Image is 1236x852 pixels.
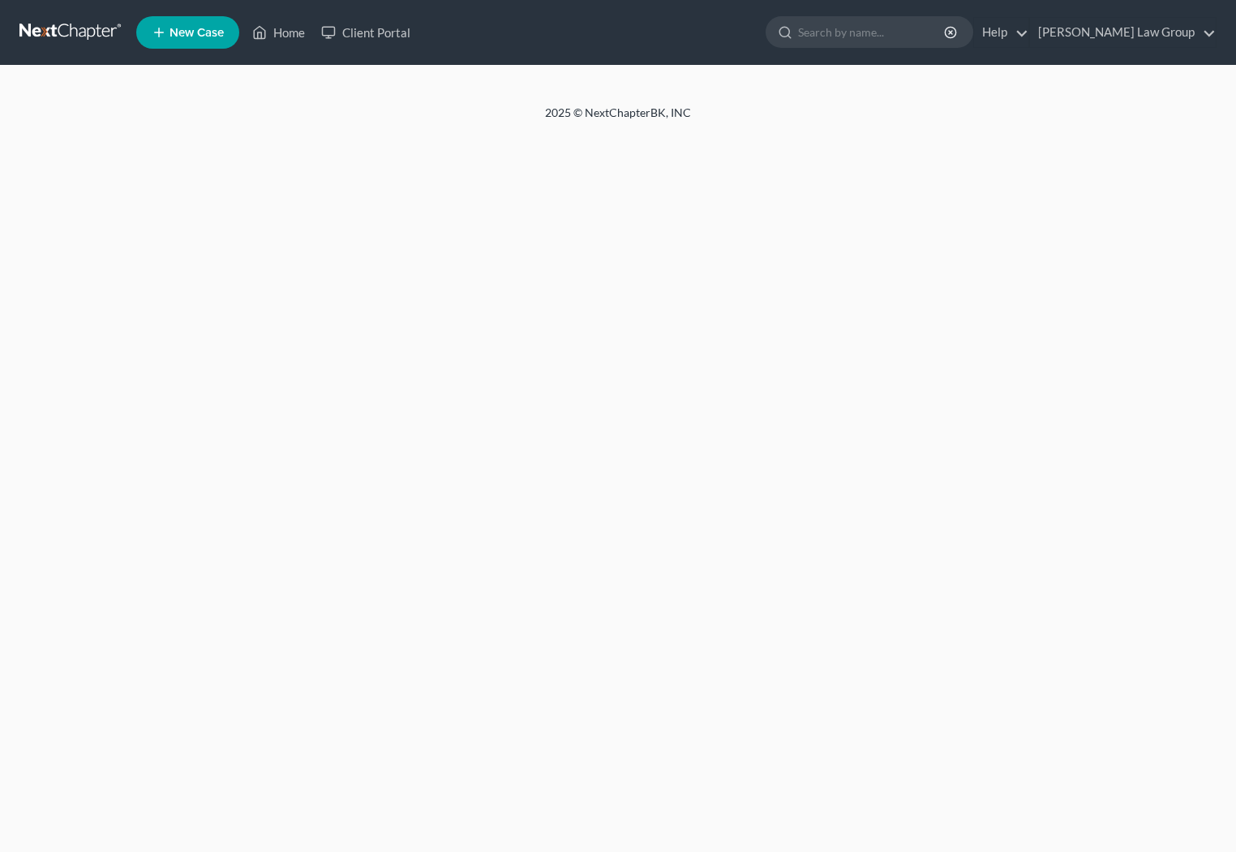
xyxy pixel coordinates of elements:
[170,27,224,39] span: New Case
[798,17,946,47] input: Search by name...
[974,18,1028,47] a: Help
[156,105,1080,134] div: 2025 © NextChapterBK, INC
[1030,18,1216,47] a: [PERSON_NAME] Law Group
[244,18,313,47] a: Home
[313,18,418,47] a: Client Portal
